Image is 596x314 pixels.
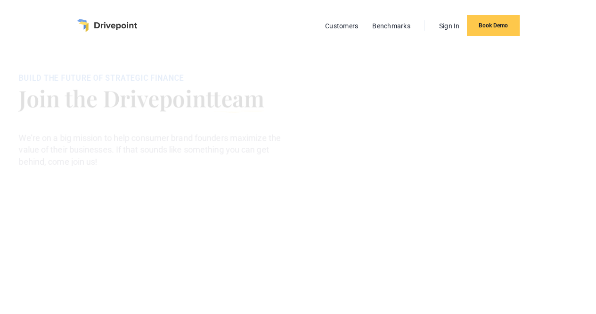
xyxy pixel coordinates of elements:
[19,74,286,83] div: BUILD THE FUTURE OF STRATEGIC FINANCE
[367,20,415,32] a: Benchmarks
[19,87,286,110] h1: Join the Drivepoint
[320,20,363,32] a: Customers
[19,132,286,168] p: We’re on a big mission to help consumer brand founders maximize the value of their businesses. If...
[213,83,264,113] span: team
[467,15,520,36] a: Book Demo
[434,20,465,32] a: Sign In
[77,19,137,32] a: home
